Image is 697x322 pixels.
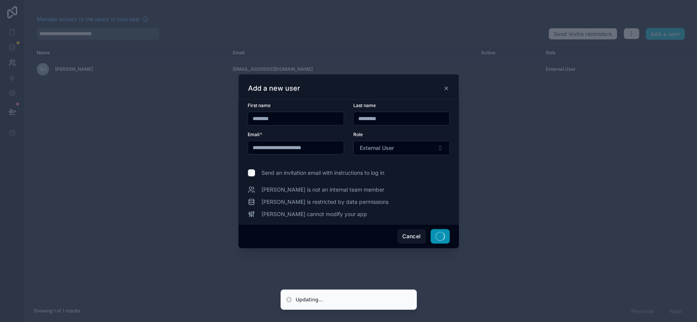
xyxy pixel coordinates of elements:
span: Role [353,132,363,137]
input: Send an invitation email with instructions to log in [248,169,255,177]
div: Updating... [296,296,323,304]
span: External User [360,144,394,152]
span: [PERSON_NAME] is not an internal team member [261,186,384,194]
h3: Add a new user [248,84,300,93]
span: Send an invitation email with instructions to log in [261,169,384,177]
span: [PERSON_NAME] cannot modify your app [261,210,367,218]
span: [PERSON_NAME] is restricted by data permissions [261,198,388,206]
span: First name [248,102,271,108]
button: Select Button [353,141,450,155]
span: Last name [353,102,376,108]
button: Cancel [397,229,426,244]
span: Email [248,132,260,137]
